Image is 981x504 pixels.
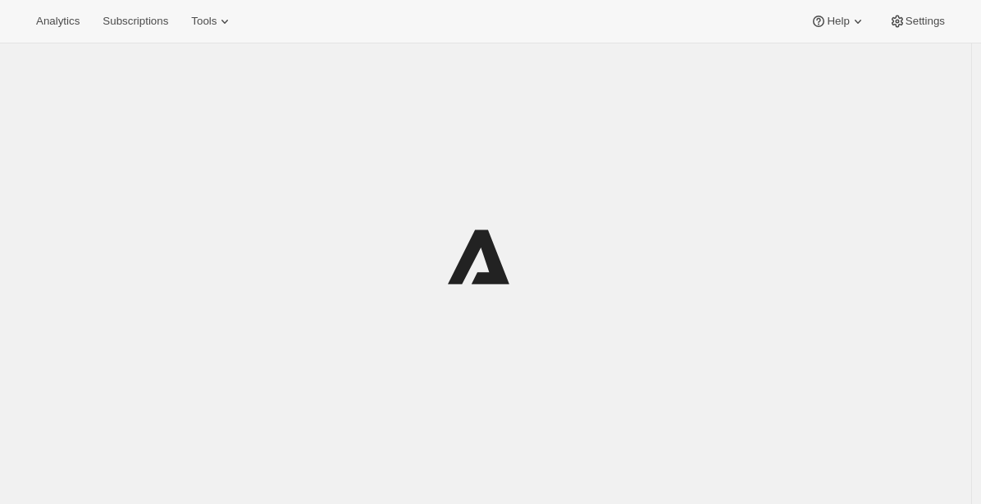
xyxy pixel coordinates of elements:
[36,15,80,28] span: Analytics
[181,10,243,33] button: Tools
[827,15,849,28] span: Help
[103,15,168,28] span: Subscriptions
[26,10,89,33] button: Analytics
[93,10,178,33] button: Subscriptions
[191,15,217,28] span: Tools
[906,15,945,28] span: Settings
[801,10,875,33] button: Help
[879,10,955,33] button: Settings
